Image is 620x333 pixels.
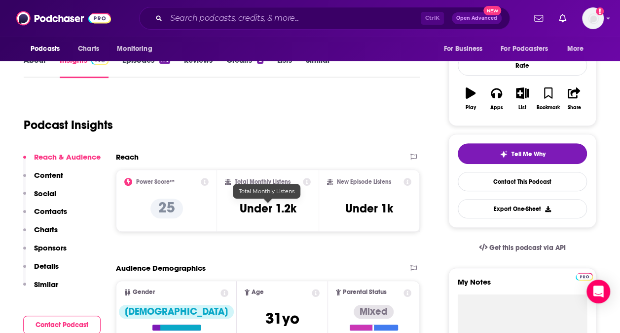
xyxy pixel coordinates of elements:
[23,207,67,225] button: Contacts
[23,225,58,243] button: Charts
[23,189,56,207] button: Social
[78,42,99,56] span: Charts
[24,55,46,78] a: About
[586,280,610,303] div: Open Intercom Messenger
[34,243,67,252] p: Sponsors
[567,42,584,56] span: More
[116,263,206,273] h2: Audience Demographics
[501,42,548,56] span: For Podcasters
[60,55,109,78] a: InsightsPodchaser Pro
[421,12,444,25] span: Ctrl K
[537,105,560,111] div: Bookmark
[122,55,170,78] a: Episodes176
[456,16,497,21] span: Open Advanced
[535,81,561,117] button: Bookmark
[530,10,547,27] a: Show notifications dropdown
[184,55,213,78] a: Reviews
[119,305,234,319] div: [DEMOGRAPHIC_DATA]
[117,42,152,56] span: Monitoring
[437,40,495,58] button: open menu
[24,40,73,58] button: open menu
[576,273,593,281] img: Podchaser Pro
[110,40,165,58] button: open menu
[483,6,501,15] span: New
[500,150,508,158] img: tell me why sparkle
[226,55,263,78] a: Credits2
[561,81,587,117] button: Share
[34,189,56,198] p: Social
[555,10,570,27] a: Show notifications dropdown
[34,152,101,162] p: Reach & Audience
[560,40,596,58] button: open menu
[443,42,482,56] span: For Business
[34,170,63,180] p: Content
[458,277,587,294] label: My Notes
[510,81,535,117] button: List
[337,178,391,185] h2: New Episode Listens
[34,280,58,289] p: Similar
[23,261,59,280] button: Details
[31,42,60,56] span: Podcasts
[458,143,587,164] button: tell me why sparkleTell Me Why
[34,225,58,234] p: Charts
[116,152,139,162] h2: Reach
[239,188,294,195] span: Total Monthly Listens
[458,172,587,191] a: Contact This Podcast
[252,289,264,295] span: Age
[150,199,183,218] p: 25
[490,105,503,111] div: Apps
[133,289,155,295] span: Gender
[343,289,387,295] span: Parental Status
[582,7,604,29] button: Show profile menu
[518,105,526,111] div: List
[458,55,587,76] div: Rate
[489,244,566,252] span: Get this podcast via API
[166,10,421,26] input: Search podcasts, credits, & more...
[34,261,59,271] p: Details
[72,40,105,58] a: Charts
[23,170,63,189] button: Content
[24,118,113,132] h1: Podcast Insights
[511,150,546,158] span: Tell Me Why
[23,152,101,170] button: Reach & Audience
[23,243,67,261] button: Sponsors
[277,55,292,78] a: Lists
[354,305,394,319] div: Mixed
[452,12,502,24] button: Open AdvancedNew
[306,55,330,78] a: Similar
[471,236,574,260] a: Get this podcast via API
[239,201,296,216] h3: Under 1.2k
[483,81,509,117] button: Apps
[466,105,476,111] div: Play
[34,207,67,216] p: Contacts
[136,178,175,185] h2: Power Score™
[567,105,581,111] div: Share
[16,9,111,28] img: Podchaser - Follow, Share and Rate Podcasts
[494,40,562,58] button: open menu
[23,280,58,298] button: Similar
[576,271,593,281] a: Pro website
[265,309,299,328] span: 31 yo
[582,7,604,29] span: Logged in as arobertson1
[458,81,483,117] button: Play
[458,199,587,218] button: Export One-Sheet
[345,201,393,216] h3: Under 1k
[235,178,291,185] h2: Total Monthly Listens
[139,7,510,30] div: Search podcasts, credits, & more...
[582,7,604,29] img: User Profile
[596,7,604,15] svg: Add a profile image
